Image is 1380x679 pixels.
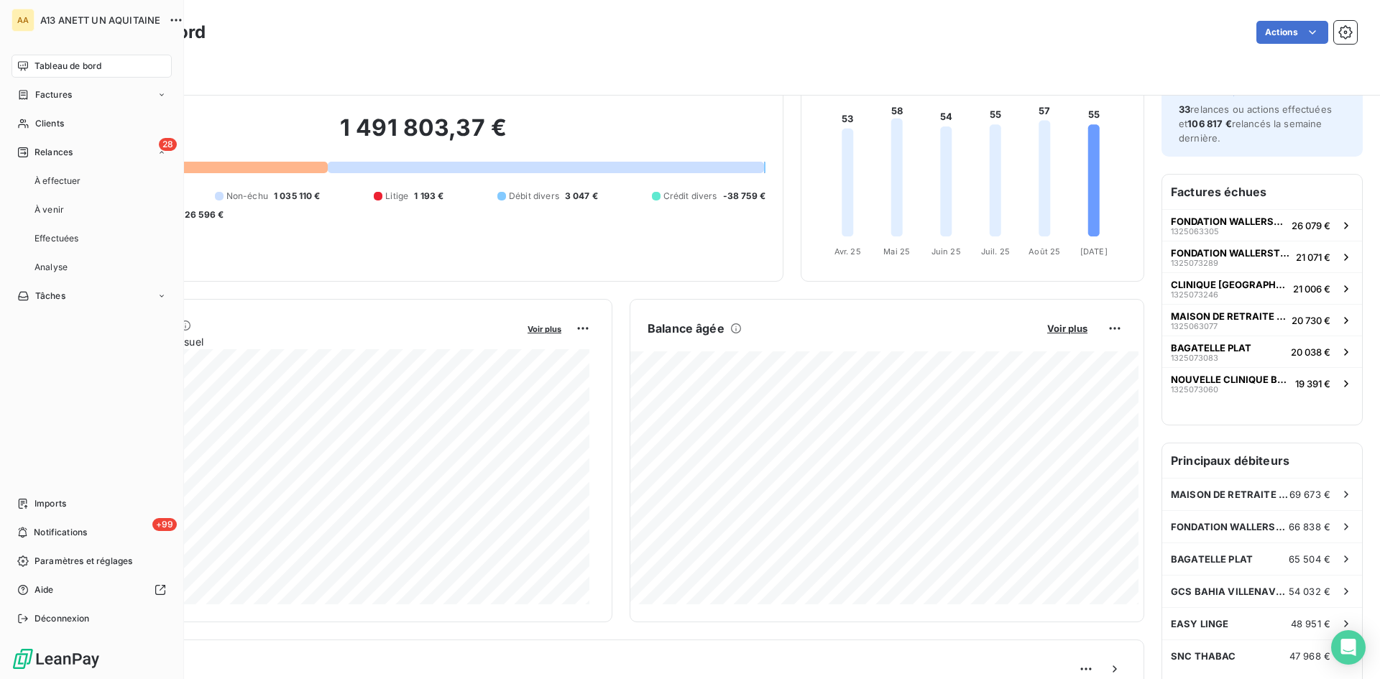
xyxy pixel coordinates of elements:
[1289,586,1330,597] span: 54 032 €
[11,647,101,670] img: Logo LeanPay
[1162,175,1362,209] h6: Factures échues
[35,290,65,302] span: Tâches
[1162,336,1362,367] button: BAGATELLE PLAT132507308320 038 €
[35,117,64,130] span: Clients
[883,246,910,257] tspan: Mai 25
[1162,209,1362,241] button: FONDATION WALLERSTEIN132506330526 079 €
[1171,586,1289,597] span: GCS BAHIA VILLENAVE ORNON LP
[1171,290,1218,299] span: 1325073246
[34,203,64,216] span: À venir
[1171,322,1218,331] span: 1325063077
[528,324,561,334] span: Voir plus
[34,261,68,274] span: Analyse
[1171,385,1218,394] span: 1325073060
[34,60,101,73] span: Tableau de bord
[35,88,72,101] span: Factures
[40,14,160,26] span: A13 ANETT UN AQUITAINE
[34,612,90,625] span: Déconnexion
[1291,346,1330,358] span: 20 038 €
[1080,246,1108,257] tspan: [DATE]
[1171,247,1290,259] span: FONDATION WALLERSTEIN
[1162,241,1362,272] button: FONDATION WALLERSTEIN132507328921 071 €
[1171,259,1218,267] span: 1325073289
[11,578,172,601] a: Aide
[1296,251,1330,263] span: 21 071 €
[1289,553,1330,565] span: 65 504 €
[1292,220,1330,231] span: 26 079 €
[1162,367,1362,399] button: NOUVELLE CLINIQUE BDX TONDU132507306019 391 €
[565,190,598,203] span: 3 047 €
[34,146,73,159] span: Relances
[509,190,559,203] span: Débit divers
[1162,272,1362,304] button: CLINIQUE [GEOGRAPHIC_DATA] TIVOLI DUCOS132507324621 006 €
[931,246,961,257] tspan: Juin 25
[1179,103,1190,115] span: 33
[1029,246,1060,257] tspan: Août 25
[159,138,177,151] span: 28
[1171,650,1236,662] span: SNC THABAC
[648,320,724,337] h6: Balance âgée
[1289,521,1330,532] span: 66 838 €
[414,190,443,203] span: 1 193 €
[523,322,566,335] button: Voir plus
[34,526,87,539] span: Notifications
[981,246,1010,257] tspan: Juil. 25
[34,175,81,188] span: À effectuer
[1162,304,1362,336] button: MAISON DE RETRAITE [GEOGRAPHIC_DATA]132506307720 730 €
[1291,618,1330,629] span: 48 951 €
[1256,21,1328,44] button: Actions
[385,190,408,203] span: Litige
[1047,323,1087,334] span: Voir plus
[34,232,79,245] span: Effectuées
[226,190,268,203] span: Non-échu
[1171,216,1286,227] span: FONDATION WALLERSTEIN
[723,190,765,203] span: -38 759 €
[1171,354,1218,362] span: 1325073083
[81,114,765,157] h2: 1 491 803,37 €
[1043,322,1092,335] button: Voir plus
[1171,342,1251,354] span: BAGATELLE PLAT
[1171,374,1289,385] span: NOUVELLE CLINIQUE BDX TONDU
[274,190,321,203] span: 1 035 110 €
[1171,553,1253,565] span: BAGATELLE PLAT
[11,9,34,32] div: AA
[1171,489,1289,500] span: MAISON DE RETRAITE [GEOGRAPHIC_DATA]
[1171,521,1289,532] span: FONDATION WALLERSTEIN
[34,497,66,510] span: Imports
[34,583,54,596] span: Aide
[1171,227,1219,236] span: 1325063305
[1171,618,1229,629] span: EASY LINGE
[1171,310,1286,322] span: MAISON DE RETRAITE [GEOGRAPHIC_DATA]
[81,334,517,349] span: Chiffre d'affaires mensuel
[1289,489,1330,500] span: 69 673 €
[663,190,717,203] span: Crédit divers
[1293,283,1330,295] span: 21 006 €
[834,246,861,257] tspan: Avr. 25
[180,208,224,221] span: -26 596 €
[1187,118,1231,129] span: 106 817 €
[1171,279,1287,290] span: CLINIQUE [GEOGRAPHIC_DATA] TIVOLI DUCOS
[1295,378,1330,389] span: 19 391 €
[1292,315,1330,326] span: 20 730 €
[34,555,132,568] span: Paramètres et réglages
[1179,103,1332,144] span: relances ou actions effectuées et relancés la semaine dernière.
[1331,630,1366,665] div: Open Intercom Messenger
[152,518,177,531] span: +99
[1162,443,1362,478] h6: Principaux débiteurs
[1289,650,1330,662] span: 47 968 €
